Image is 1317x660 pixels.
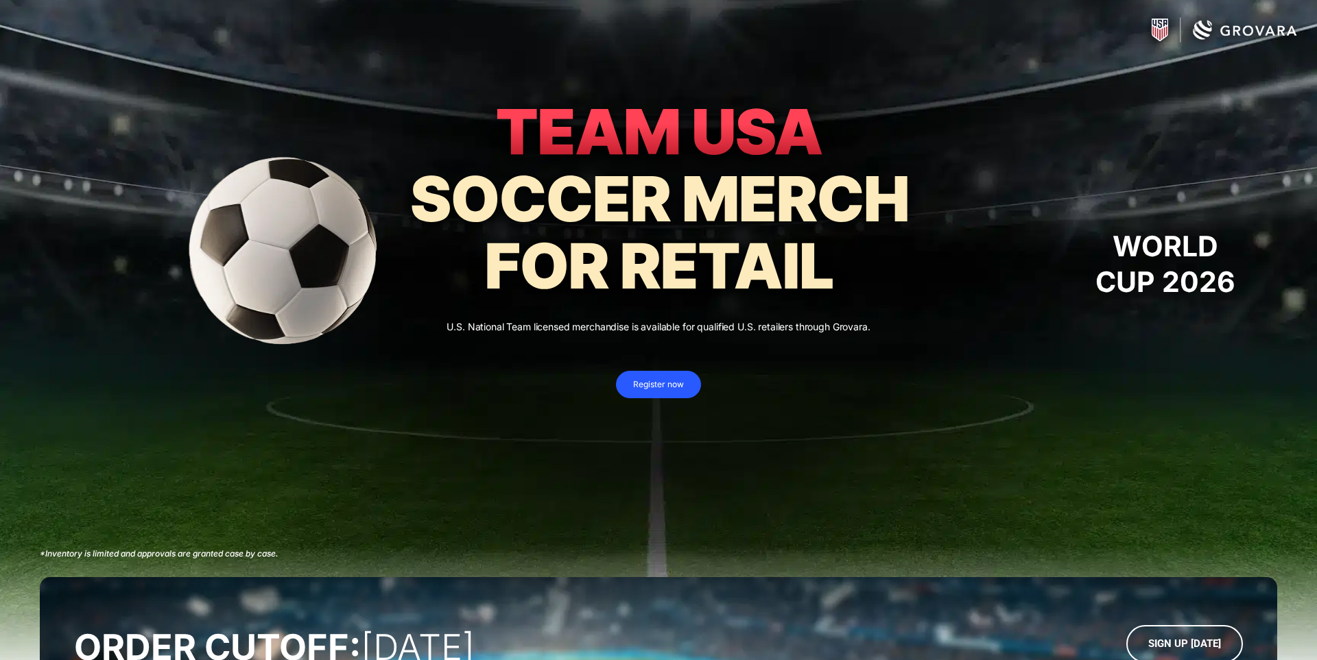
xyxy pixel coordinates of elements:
[1148,639,1221,649] span: Sign up [DATE]
[40,543,1278,563] h5: *Inventory is limited and approvals are granted case by case.
[1080,228,1251,300] h2: WORLD CUP 2026
[14,317,1303,337] p: U.S. National Team licensed merchandise is available for qualified U.S. retailers through Grovara.
[616,371,701,398] a: Register now
[633,380,684,389] span: Register now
